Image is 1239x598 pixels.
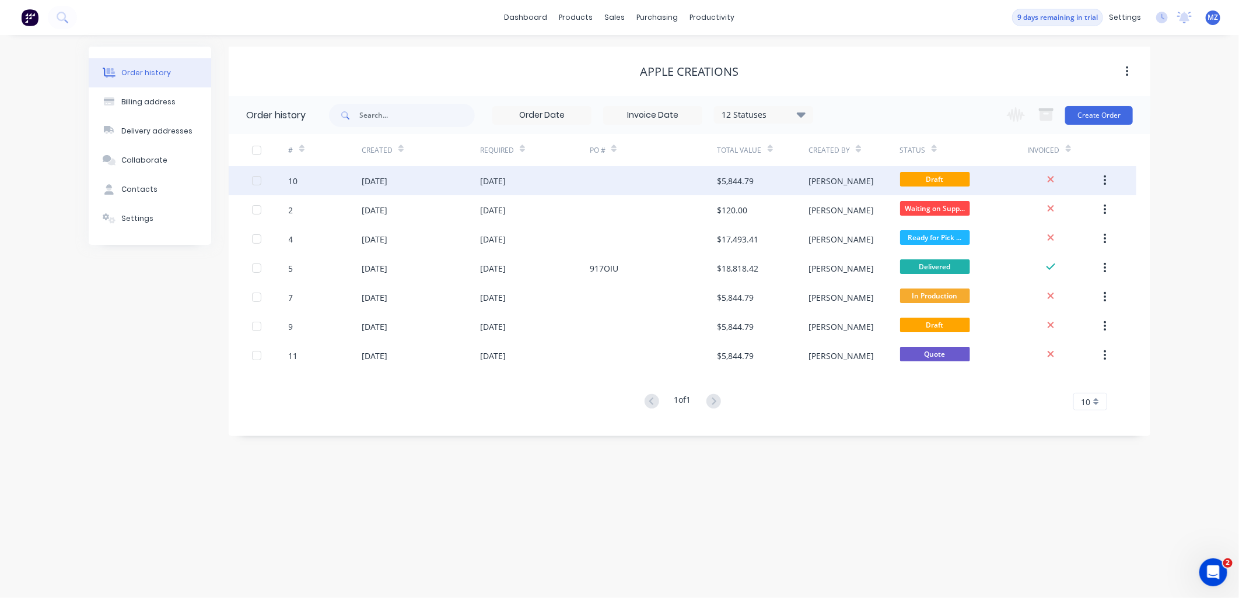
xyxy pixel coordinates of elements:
div: Settings [121,213,153,224]
div: [PERSON_NAME] [808,262,874,275]
input: Search... [359,104,475,127]
span: Ready for Pick ... [900,230,970,245]
div: [DATE] [480,350,506,362]
div: Required [480,134,590,166]
button: Contacts [89,175,211,204]
button: Delivery addresses [89,117,211,146]
div: [DATE] [480,175,506,187]
div: settings [1103,9,1147,26]
div: Apple Creations [640,65,739,79]
div: [PERSON_NAME] [808,350,874,362]
img: Factory [21,9,38,26]
span: Quote [900,347,970,361]
div: 1 of 1 [674,393,691,410]
button: Billing address [89,87,211,117]
div: Delivery addresses [121,126,192,136]
div: Invoiced [1028,134,1101,166]
div: 7 [289,291,293,304]
button: Create Order [1065,106,1133,125]
div: products [554,9,599,26]
div: Total Value [717,134,808,166]
div: $5,844.79 [717,350,754,362]
div: [PERSON_NAME] [808,204,874,216]
span: 2 [1223,558,1233,568]
div: $5,844.79 [717,321,754,333]
div: Contacts [121,184,157,195]
div: 917OIU [590,262,618,275]
div: Created [362,134,480,166]
div: [DATE] [362,233,387,245]
div: 5 [289,262,293,275]
div: Invoiced [1028,145,1060,156]
button: Collaborate [89,146,211,175]
span: MZ [1208,12,1219,23]
div: [DATE] [480,262,506,275]
div: [PERSON_NAME] [808,233,874,245]
div: sales [599,9,631,26]
div: 10 [289,175,298,187]
div: [DATE] [480,291,506,304]
div: 11 [289,350,298,362]
div: $5,844.79 [717,175,754,187]
div: PO # [590,134,717,166]
button: Order history [89,58,211,87]
div: [DATE] [362,175,387,187]
div: Created By [808,134,900,166]
div: PO # [590,145,605,156]
div: [DATE] [480,321,506,333]
div: purchasing [631,9,684,26]
div: Order history [121,68,171,78]
div: Billing address [121,97,176,107]
span: Waiting on Supp... [900,201,970,216]
div: $17,493.41 [717,233,759,245]
div: Required [480,145,514,156]
div: [DATE] [362,321,387,333]
div: Collaborate [121,155,167,166]
div: [DATE] [362,291,387,304]
div: $5,844.79 [717,291,754,304]
button: 9 days remaining in trial [1012,9,1103,26]
div: [DATE] [362,350,387,362]
div: [DATE] [362,262,387,275]
div: [PERSON_NAME] [808,175,874,187]
span: Draft [900,172,970,187]
span: Delivered [900,259,970,274]
div: $18,818.42 [717,262,759,275]
span: 10 [1081,396,1090,408]
div: 2 [289,204,293,216]
input: Invoice Date [604,107,702,124]
div: # [289,134,362,166]
div: Status [900,145,926,156]
div: [PERSON_NAME] [808,321,874,333]
div: [DATE] [480,204,506,216]
iframe: Intercom live chat [1199,558,1227,586]
div: Created By [808,145,850,156]
div: productivity [684,9,741,26]
div: 12 Statuses [715,108,813,121]
div: 9 [289,321,293,333]
div: [DATE] [362,204,387,216]
span: In Production [900,289,970,303]
div: 4 [289,233,293,245]
div: # [289,145,293,156]
div: [PERSON_NAME] [808,291,874,304]
div: [DATE] [480,233,506,245]
input: Order Date [493,107,591,124]
div: Status [900,134,1028,166]
div: Total Value [717,145,762,156]
span: Draft [900,318,970,332]
div: Order history [246,108,306,122]
div: Created [362,145,393,156]
div: $120.00 [717,204,748,216]
button: Settings [89,204,211,233]
a: dashboard [499,9,554,26]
